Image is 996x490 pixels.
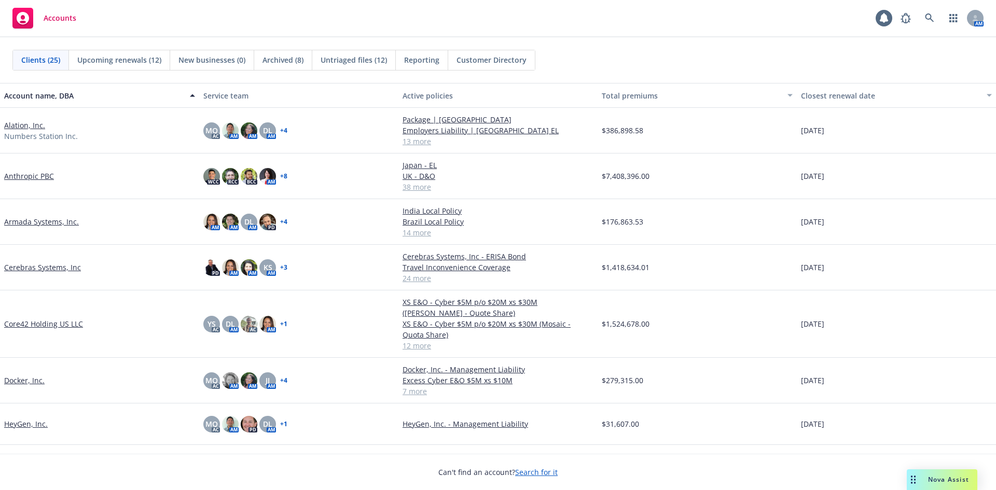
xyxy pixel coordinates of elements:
[907,469,977,490] button: Nova Assist
[241,259,257,276] img: photo
[403,273,593,284] a: 24 more
[602,90,781,101] div: Total premiums
[801,216,824,227] span: [DATE]
[895,8,916,29] a: Report a Bug
[77,54,161,65] span: Upcoming renewals (12)
[4,262,81,273] a: Cerebras Systems, Inc
[801,318,824,329] span: [DATE]
[264,262,272,273] span: KS
[241,372,257,389] img: photo
[801,262,824,273] span: [DATE]
[801,418,824,429] span: [DATE]
[403,297,593,318] a: XS E&O - Cyber $5M p/o $20M xs $30M ([PERSON_NAME] - Quote Share)
[602,125,643,136] span: $386,898.58
[4,216,79,227] a: Armada Systems, Inc.
[4,90,184,101] div: Account name, DBA
[21,54,60,65] span: Clients (25)
[226,318,235,329] span: DL
[403,181,593,192] a: 38 more
[403,114,593,125] a: Package | [GEOGRAPHIC_DATA]
[178,54,245,65] span: New businesses (0)
[280,128,287,134] a: + 4
[280,219,287,225] a: + 4
[199,83,398,108] button: Service team
[515,467,558,477] a: Search for it
[8,4,80,33] a: Accounts
[801,375,824,386] span: [DATE]
[262,54,303,65] span: Archived (8)
[398,83,598,108] button: Active policies
[403,251,593,262] a: Cerebras Systems, Inc - ERISA Bond
[280,421,287,427] a: + 1
[280,321,287,327] a: + 1
[205,125,218,136] span: MQ
[403,160,593,171] a: Japan - EL
[404,54,439,65] span: Reporting
[222,259,239,276] img: photo
[907,469,920,490] div: Drag to move
[403,136,593,147] a: 13 more
[222,122,239,139] img: photo
[598,83,797,108] button: Total premiums
[241,416,257,432] img: photo
[266,375,270,386] span: JJ
[203,259,220,276] img: photo
[222,168,239,185] img: photo
[280,173,287,179] a: + 8
[403,318,593,340] a: XS E&O - Cyber $5M p/o $20M xs $30M (Mosaic - Quota Share)
[602,171,649,181] span: $7,408,396.00
[801,125,824,136] span: [DATE]
[801,171,824,181] span: [DATE]
[241,122,257,139] img: photo
[321,54,387,65] span: Untriaged files (12)
[403,205,593,216] a: India Local Policy
[203,90,394,101] div: Service team
[602,216,643,227] span: $176,863.53
[403,90,593,101] div: Active policies
[244,216,254,227] span: DL
[263,418,272,429] span: DL
[457,54,527,65] span: Customer Directory
[222,214,239,230] img: photo
[403,386,593,397] a: 7 more
[403,262,593,273] a: Travel Inconvenience Coverage
[222,372,239,389] img: photo
[403,364,593,375] a: Docker, Inc. - Management Liability
[4,171,54,181] a: Anthropic PBC
[208,318,216,329] span: YS
[602,262,649,273] span: $1,418,634.01
[403,216,593,227] a: Brazil Local Policy
[403,171,593,181] a: UK - D&O
[205,418,218,429] span: MQ
[943,8,964,29] a: Switch app
[4,120,45,131] a: Alation, Inc.
[403,418,593,429] a: HeyGen, Inc. - Management Liability
[44,14,76,22] span: Accounts
[259,316,276,332] img: photo
[222,416,239,432] img: photo
[403,227,593,238] a: 14 more
[280,377,287,384] a: + 4
[797,83,996,108] button: Closest renewal date
[4,418,48,429] a: HeyGen, Inc.
[280,264,287,271] a: + 3
[241,168,257,185] img: photo
[403,125,593,136] a: Employers Liability | [GEOGRAPHIC_DATA] EL
[403,340,593,351] a: 12 more
[4,375,45,386] a: Docker, Inc.
[403,451,593,462] a: HeyGen Technology Inc. - Management Liability
[801,90,980,101] div: Closest renewal date
[205,375,218,386] span: MQ
[928,475,969,484] span: Nova Assist
[4,131,78,142] span: Numbers Station Inc.
[602,418,639,429] span: $31,607.00
[241,316,257,332] img: photo
[919,8,940,29] a: Search
[203,214,220,230] img: photo
[263,125,272,136] span: DL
